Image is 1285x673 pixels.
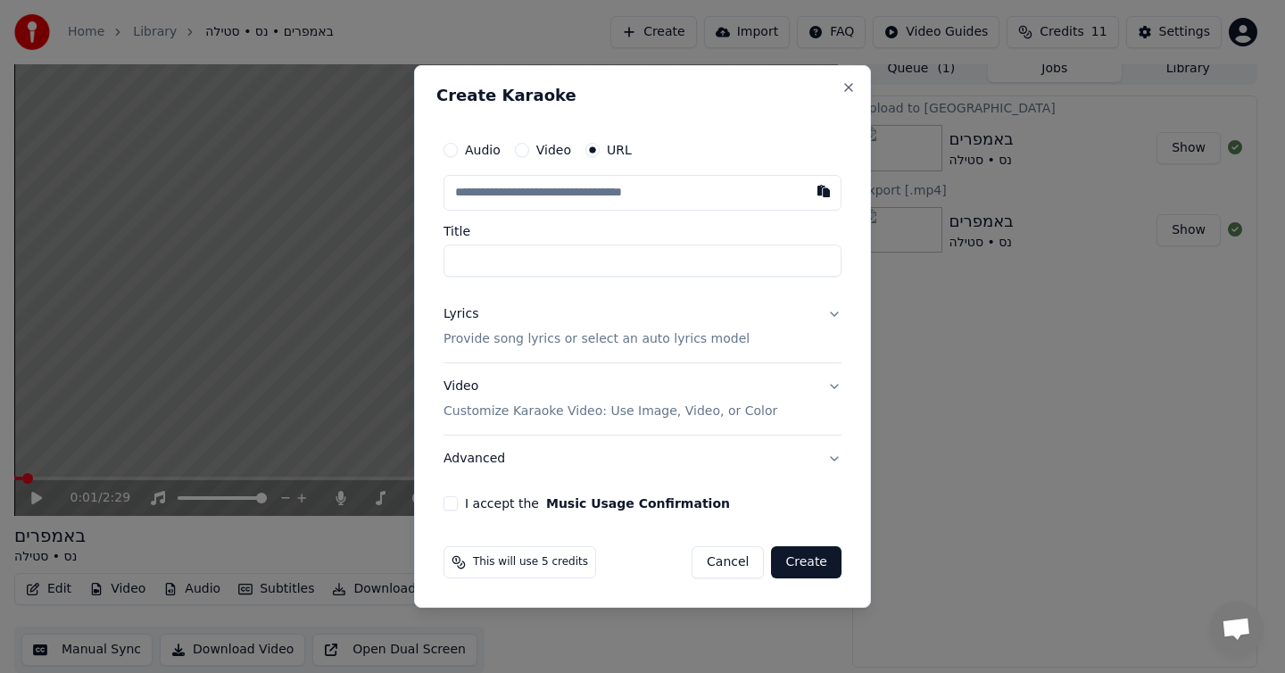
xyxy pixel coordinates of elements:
[444,403,777,420] p: Customize Karaoke Video: Use Image, Video, or Color
[444,291,841,362] button: LyricsProvide song lyrics or select an auto lyrics model
[536,144,571,156] label: Video
[444,436,841,482] button: Advanced
[771,546,841,578] button: Create
[465,144,501,156] label: Audio
[444,305,478,323] div: Lyrics
[692,546,764,578] button: Cancel
[473,555,588,569] span: This will use 5 credits
[607,144,632,156] label: URL
[436,87,849,104] h2: Create Karaoke
[444,363,841,435] button: VideoCustomize Karaoke Video: Use Image, Video, or Color
[444,225,841,237] label: Title
[444,330,750,348] p: Provide song lyrics or select an auto lyrics model
[546,497,730,510] button: I accept the
[465,497,730,510] label: I accept the
[444,378,777,420] div: Video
